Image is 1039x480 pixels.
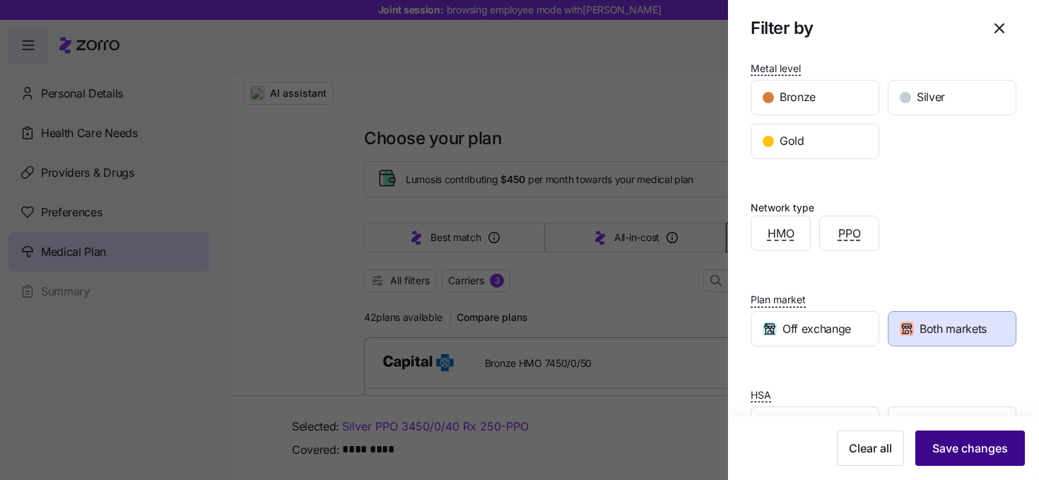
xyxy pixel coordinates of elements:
span: Save changes [932,440,1008,457]
span: Non-eligible [921,416,983,433]
span: PPO [838,225,861,242]
span: HMO [768,225,794,242]
span: Plan market [751,293,806,307]
span: Off exchange [782,320,851,338]
span: Silver [917,88,945,106]
div: Network type [751,200,814,216]
span: Bronze [780,88,816,106]
span: Both markets [920,320,987,338]
span: Gold [780,132,804,150]
button: Save changes [915,431,1025,466]
span: Eligible [797,416,833,433]
span: Clear all [849,440,892,457]
button: Clear all [837,431,904,466]
span: HSA [751,388,771,402]
span: Metal level [751,62,801,76]
h1: Filter by [751,17,971,39]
